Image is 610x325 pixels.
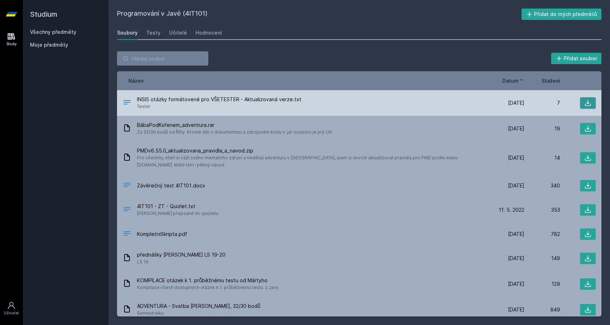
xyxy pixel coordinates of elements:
[30,41,68,48] span: Moje předměty
[123,181,131,191] div: DOCX
[6,41,17,47] div: Study
[117,51,208,66] input: Hledej soubor
[137,129,333,136] span: Za 32/30 bodů od Říhy. Kromě děr v dokumentaci a zdrojovém kodu v .jar souboru je prý OK.
[128,77,144,84] button: Název
[524,255,560,262] div: 149
[508,255,524,262] span: [DATE]
[508,231,524,238] span: [DATE]
[169,29,187,36] div: Učitelé
[137,154,486,169] span: Pro všechny, kteří si váží svého mentálního zdraví a nedělají adventuru v [GEOGRAPHIC_DATA], jsem...
[137,96,301,103] span: INSIS otázky formátovené pro VŠETESTER - Aktualizovaná verze.txt
[123,229,131,239] div: PDF
[508,280,524,288] span: [DATE]
[30,29,76,35] a: Všechny předměty
[524,206,560,213] div: 353
[524,125,560,132] div: 19
[137,303,260,310] span: ADVENTURA - Svatba [PERSON_NAME], 32/30 bodů
[508,125,524,132] span: [DATE]
[1,298,21,319] a: Uživatel
[137,147,486,154] span: PMDv6.55.0_aktualizovana_pravidla_a_navod.zip
[502,77,524,84] button: Datum
[117,26,138,40] a: Soubory
[137,182,205,189] span: Závěrečný test 4IT101.docx
[137,210,218,217] span: [PERSON_NAME] přepsané do quizletu
[508,306,524,313] span: [DATE]
[123,205,131,215] div: TXT
[542,77,560,84] button: Stažení
[117,29,138,36] div: Soubory
[137,122,333,129] span: BábaPodKořenem_adventura.rar
[502,77,519,84] span: Datum
[499,206,524,213] span: 11. 5. 2022
[524,306,560,313] div: 849
[123,98,131,108] div: TXT
[146,29,161,36] div: Testy
[137,251,225,258] span: přednášky [PERSON_NAME] LS 19-20
[137,103,301,110] span: Tester
[195,26,222,40] a: Hodnocení
[551,53,602,64] button: Přidat soubor
[508,99,524,107] span: [DATE]
[524,231,560,238] div: 782
[524,182,560,189] div: 340
[508,154,524,161] span: [DATE]
[117,9,522,20] h2: Programování v Javě (4IT101)
[137,284,280,291] span: Kompilace všech dostupných otázek k 1. průběžnému testu. z Javy.
[508,182,524,189] span: [DATE]
[524,99,560,107] div: 7
[522,9,602,20] button: Přidat do mých předmětů
[137,231,187,238] span: KompletniSkripta.pdf
[524,280,560,288] div: 129
[137,277,280,284] span: KOMPILACE otázek k 1. průběžnému testu od Mártyho
[146,26,161,40] a: Testy
[137,203,218,210] span: 4IT101 - ZT - Quizlet.txt
[137,258,225,265] span: LS 19
[195,29,222,36] div: Hodnocení
[4,310,19,316] div: Uživatel
[1,29,21,50] a: Study
[169,26,187,40] a: Učitelé
[524,154,560,161] div: 14
[137,310,260,317] span: Semestrálka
